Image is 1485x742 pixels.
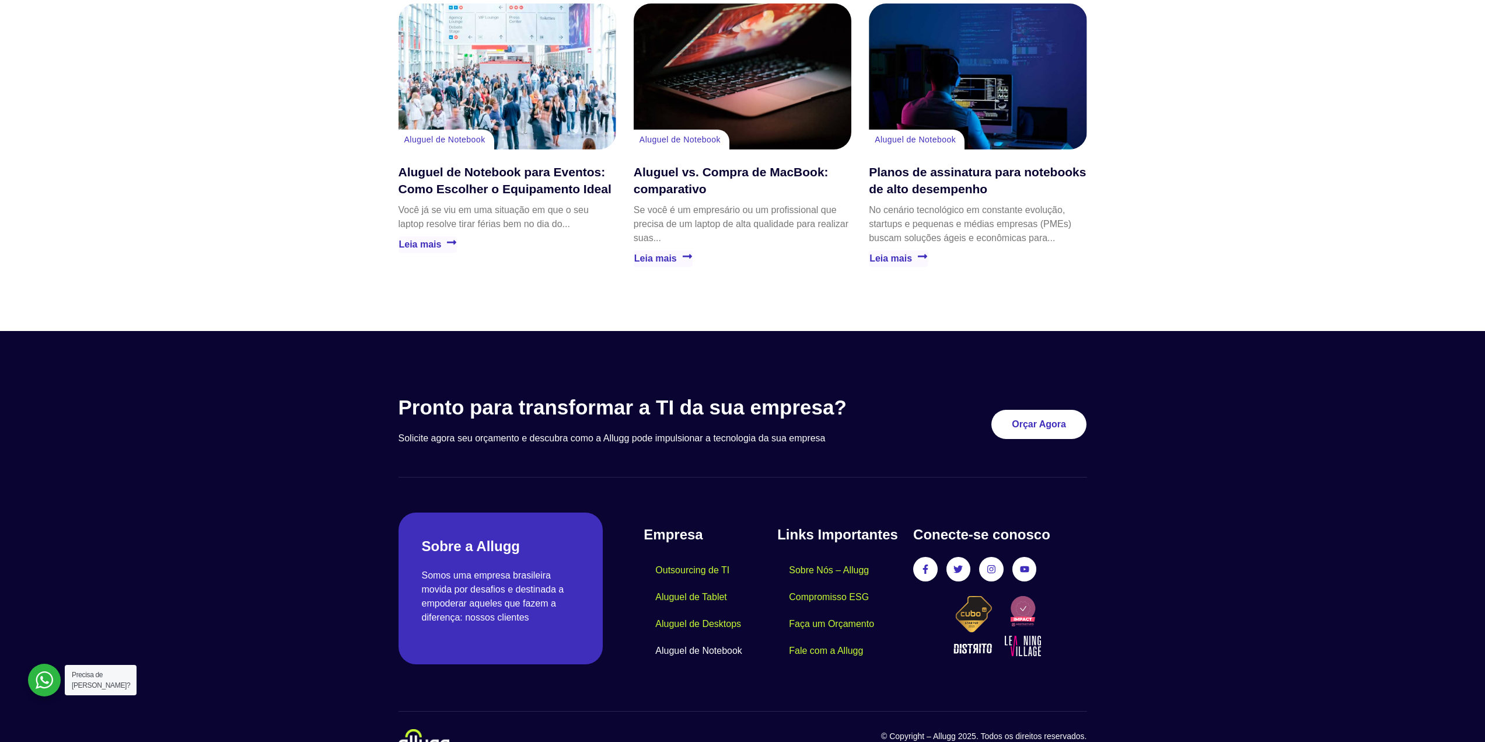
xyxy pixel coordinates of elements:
[869,250,928,266] a: Leia mais
[634,165,829,196] a: Aluguel vs. Compra de MacBook: comparativo
[869,203,1086,245] p: No cenário tecnológico em constante evolução, startups e pequenas e médias empresas (PMEs) buscam...
[869,165,1086,196] a: Planos de assinatura para notebooks de alto desempenho
[399,236,457,252] a: Leia mais
[913,524,1086,545] h4: Conecte-se conosco
[991,410,1086,439] a: Orçar Agora
[644,524,777,545] h4: Empresa
[875,135,956,144] a: Aluguel de Notebook
[634,4,851,149] a: Aluguel vs. Compra de MacBook: comparativo
[644,557,777,664] nav: Menu
[644,584,738,611] a: Aluguel de Tablet
[777,584,880,611] a: Compromisso ESG
[1012,420,1066,429] span: Orçar Agora
[399,431,901,445] p: Solicite agora seu orçamento e descubra como a Allugg pode impulsionar a tecnologia da sua empresa
[777,557,902,664] nav: Menu
[404,135,485,144] a: Aluguel de Notebook
[777,524,902,545] h4: Links Importantes
[869,4,1086,149] a: Planos de assinatura para notebooks de alto desempenho
[777,557,880,584] a: Sobre Nós – Allugg
[399,395,901,420] h3: Pronto para transformar a TI da sua empresa?
[1275,593,1485,742] div: Widget de chat
[399,203,616,231] p: Você já se viu em uma situação em que o seu laptop resolve tirar férias bem no dia do...
[1275,593,1485,742] iframe: Chat Widget
[399,165,612,196] a: Aluguel de Notebook para Eventos: Como Escolher o Equipamento Ideal
[422,536,580,557] h2: Sobre a Allugg
[634,250,693,266] a: Leia mais
[640,135,721,144] a: Aluguel de Notebook
[777,638,875,664] a: Fale com a Allugg
[644,557,741,584] a: Outsourcing de TI
[634,203,851,245] p: Se você é um empresário ou um profissional que precisa de um laptop de alta qualidade para realiz...
[422,569,580,625] p: Somos uma empresa brasileira movida por desafios e destinada a empoderar aqueles que fazem a dife...
[777,611,886,638] a: Faça um Orçamento
[399,4,616,149] a: Aluguel de Notebook para Eventos: Como Escolher o Equipamento Ideal
[72,671,130,689] span: Precisa de [PERSON_NAME]?
[644,638,754,664] a: Aluguel de Notebook
[644,611,753,638] a: Aluguel de Desktops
